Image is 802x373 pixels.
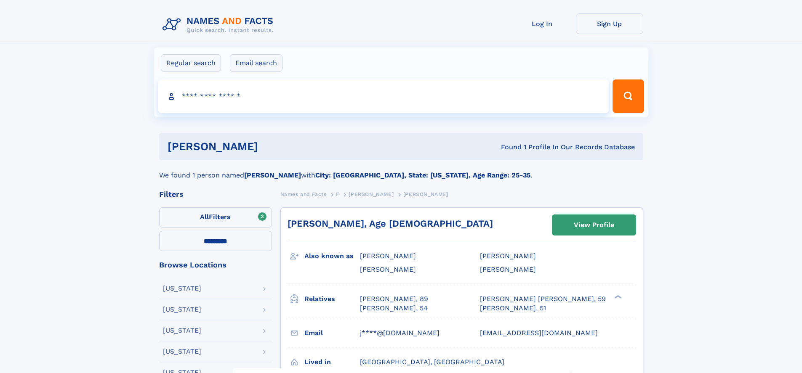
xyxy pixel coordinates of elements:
[349,191,394,197] span: [PERSON_NAME]
[163,327,201,334] div: [US_STATE]
[244,171,301,179] b: [PERSON_NAME]
[159,13,280,36] img: Logo Names and Facts
[336,189,339,199] a: F
[552,215,636,235] a: View Profile
[360,358,504,366] span: [GEOGRAPHIC_DATA], [GEOGRAPHIC_DATA]
[304,292,360,306] h3: Relatives
[480,294,606,304] a: [PERSON_NAME] [PERSON_NAME], 59
[336,191,339,197] span: F
[163,285,201,292] div: [US_STATE]
[161,54,221,72] label: Regular search
[360,265,416,273] span: [PERSON_NAME]
[200,213,209,221] span: All
[612,294,622,299] div: ❯
[360,294,428,304] a: [PERSON_NAME], 89
[349,189,394,199] a: [PERSON_NAME]
[379,143,635,152] div: Found 1 Profile In Our Records Database
[360,252,416,260] span: [PERSON_NAME]
[315,171,530,179] b: City: [GEOGRAPHIC_DATA], State: [US_STATE], Age Range: 25-35
[403,191,448,197] span: [PERSON_NAME]
[480,329,598,337] span: [EMAIL_ADDRESS][DOMAIN_NAME]
[480,304,546,313] a: [PERSON_NAME], 51
[159,261,272,269] div: Browse Locations
[159,190,272,198] div: Filters
[304,249,360,263] h3: Also known as
[480,265,536,273] span: [PERSON_NAME]
[304,326,360,340] h3: Email
[168,141,380,152] h1: [PERSON_NAME]
[613,79,644,113] button: Search Button
[159,160,643,180] div: We found 1 person named with .
[158,79,609,113] input: search input
[159,207,272,228] label: Filters
[360,304,428,313] a: [PERSON_NAME], 54
[509,13,576,34] a: Log In
[304,355,360,369] h3: Lived in
[576,13,643,34] a: Sign Up
[163,348,201,355] div: [US_STATE]
[280,189,327,199] a: Names and Facts
[230,54,282,72] label: Email search
[480,252,536,260] span: [PERSON_NAME]
[163,306,201,313] div: [US_STATE]
[288,218,493,229] a: [PERSON_NAME], Age [DEMOGRAPHIC_DATA]
[574,215,614,235] div: View Profile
